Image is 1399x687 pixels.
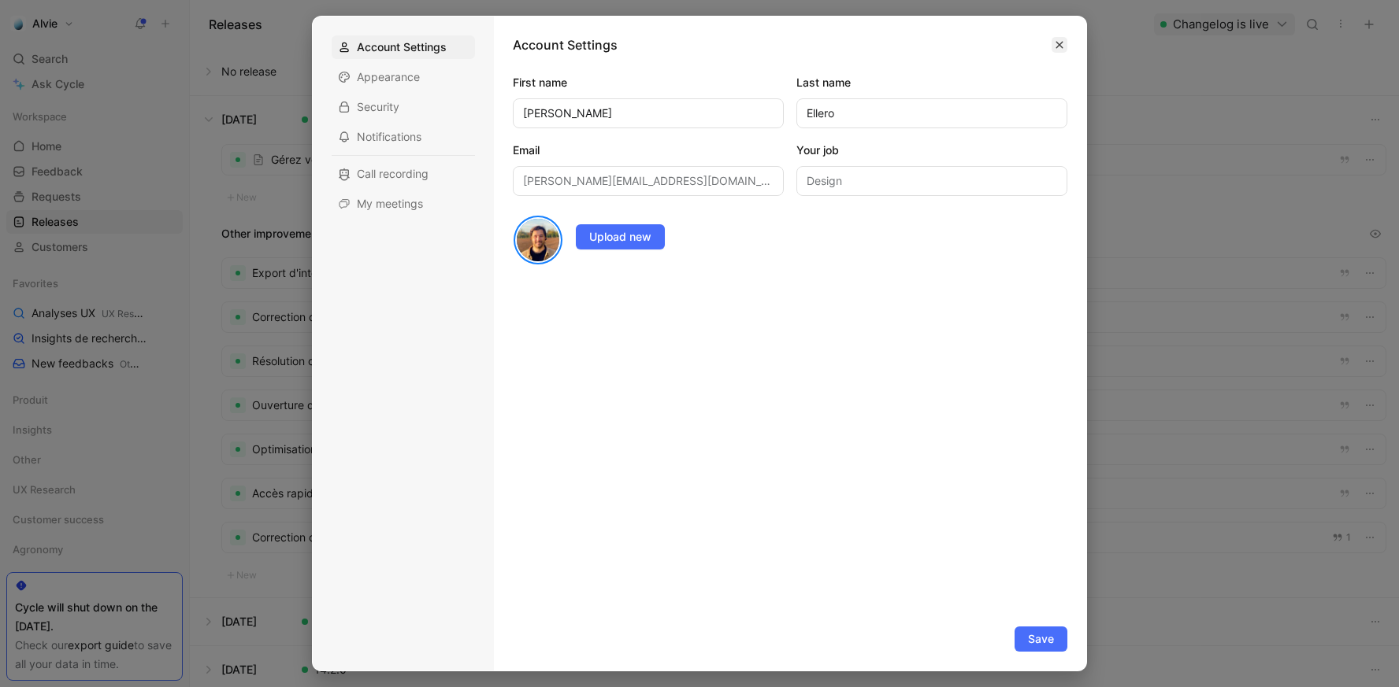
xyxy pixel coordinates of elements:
[357,69,420,85] span: Appearance
[332,192,475,216] div: My meetings
[589,227,651,246] span: Upload new
[357,39,447,55] span: Account Settings
[357,196,423,212] span: My meetings
[515,217,561,263] img: avatar
[513,141,784,160] label: Email
[357,99,399,115] span: Security
[357,166,429,182] span: Call recording
[796,73,1067,92] label: Last name
[1028,630,1054,648] span: Save
[796,141,1067,160] label: Your job
[357,129,421,145] span: Notifications
[513,73,784,92] label: First name
[332,35,475,59] div: Account Settings
[332,95,475,119] div: Security
[332,65,475,89] div: Appearance
[576,224,665,249] button: Upload new
[332,125,475,149] div: Notifications
[332,162,475,186] div: Call recording
[513,35,618,54] h1: Account Settings
[1015,626,1067,652] button: Save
